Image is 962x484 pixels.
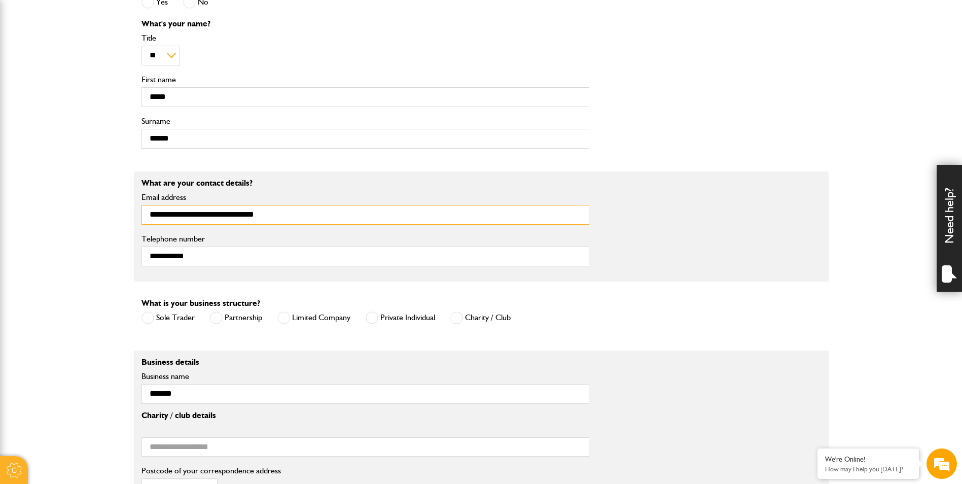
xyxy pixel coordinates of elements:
[13,94,185,116] input: Enter your last name
[141,235,589,243] label: Telephone number
[450,312,511,324] label: Charity / Club
[141,34,589,42] label: Title
[277,312,350,324] label: Limited Company
[13,154,185,176] input: Enter your phone number
[825,465,911,473] p: How may I help you today?
[141,312,195,324] label: Sole Trader
[13,124,185,146] input: Enter your email address
[141,76,589,84] label: First name
[13,184,185,304] textarea: Type your message and hit 'Enter'
[141,358,589,366] p: Business details
[366,312,435,324] label: Private Individual
[141,193,589,201] label: Email address
[166,5,191,29] div: Minimize live chat window
[141,372,589,381] label: Business name
[141,179,589,187] p: What are your contact details?
[141,20,589,28] p: What's your name?
[937,165,962,292] div: Need help?
[825,455,911,464] div: We're Online!
[53,57,170,70] div: Chat with us now
[141,299,260,307] label: What is your business structure?
[141,117,589,125] label: Surname
[17,56,43,71] img: d_20077148190_company_1631870298795_20077148190
[210,312,262,324] label: Partnership
[138,313,184,326] em: Start Chat
[141,467,296,475] label: Postcode of your correspondence address
[141,411,589,420] p: Charity / club details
